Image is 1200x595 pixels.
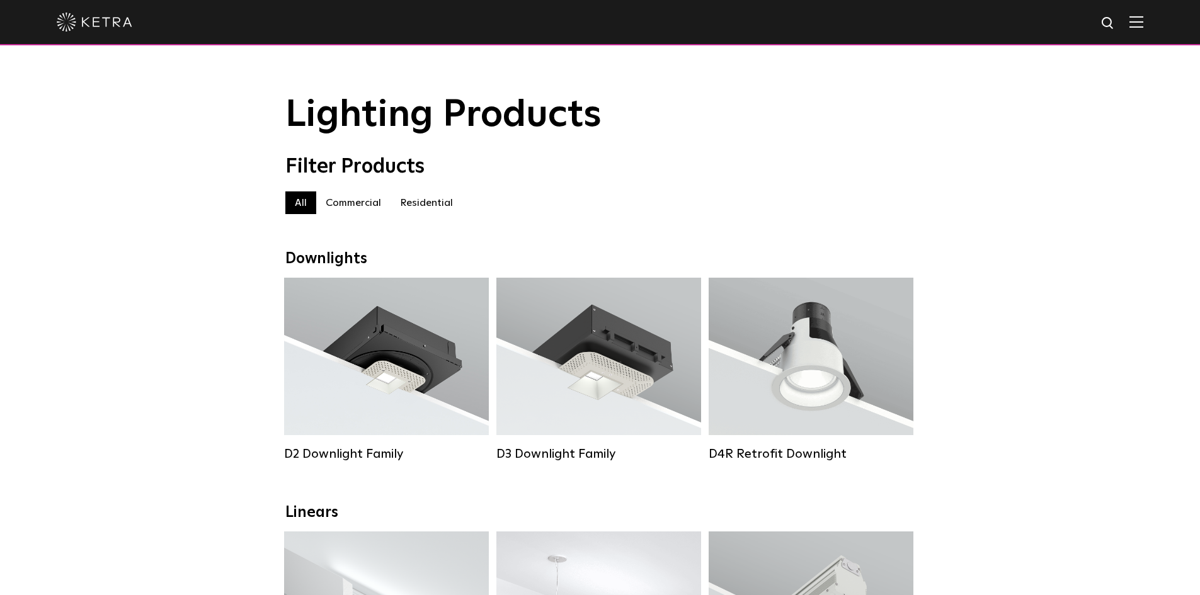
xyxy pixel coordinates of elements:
[285,250,915,268] div: Downlights
[285,96,602,134] span: Lighting Products
[284,278,489,462] a: D2 Downlight Family Lumen Output:1200Colors:White / Black / Gloss Black / Silver / Bronze / Silve...
[496,278,701,462] a: D3 Downlight Family Lumen Output:700 / 900 / 1100Colors:White / Black / Silver / Bronze / Paintab...
[391,191,462,214] label: Residential
[285,504,915,522] div: Linears
[316,191,391,214] label: Commercial
[496,446,701,462] div: D3 Downlight Family
[1100,16,1116,31] img: search icon
[57,13,132,31] img: ketra-logo-2019-white
[709,278,913,462] a: D4R Retrofit Downlight Lumen Output:800Colors:White / BlackBeam Angles:15° / 25° / 40° / 60°Watta...
[709,446,913,462] div: D4R Retrofit Downlight
[284,446,489,462] div: D2 Downlight Family
[285,155,915,179] div: Filter Products
[285,191,316,214] label: All
[1129,16,1143,28] img: Hamburger%20Nav.svg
